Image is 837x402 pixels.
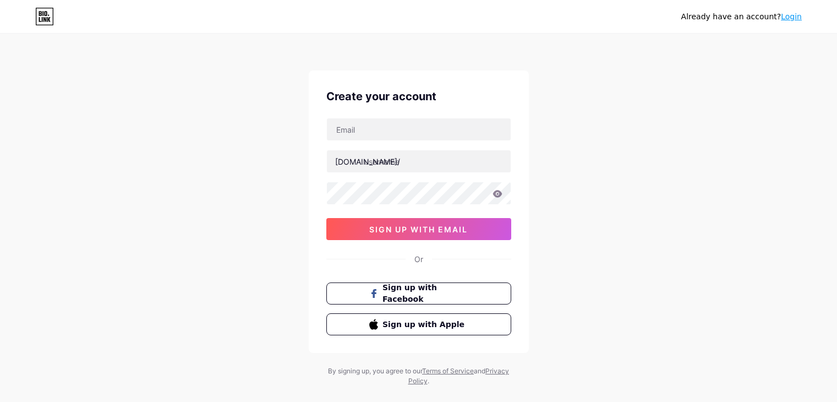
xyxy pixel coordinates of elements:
input: Email [327,118,511,140]
a: Login [781,12,802,21]
div: Create your account [326,88,511,105]
span: Sign up with Facebook [382,282,468,305]
div: [DOMAIN_NAME]/ [335,156,400,167]
input: username [327,150,511,172]
span: sign up with email [369,225,468,234]
button: sign up with email [326,218,511,240]
div: Already have an account? [681,11,802,23]
div: Or [414,253,423,265]
button: Sign up with Apple [326,313,511,335]
a: Terms of Service [422,367,474,375]
div: By signing up, you agree to our and . [325,366,512,386]
button: Sign up with Facebook [326,283,511,305]
span: Sign up with Apple [382,319,468,330]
